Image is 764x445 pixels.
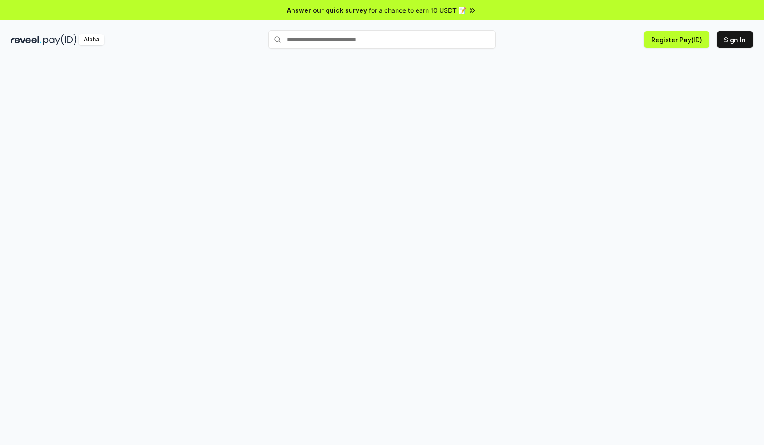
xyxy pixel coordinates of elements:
[11,34,41,45] img: reveel_dark
[287,5,367,15] span: Answer our quick survey
[369,5,466,15] span: for a chance to earn 10 USDT 📝
[43,34,77,45] img: pay_id
[644,31,709,48] button: Register Pay(ID)
[717,31,753,48] button: Sign In
[79,34,104,45] div: Alpha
